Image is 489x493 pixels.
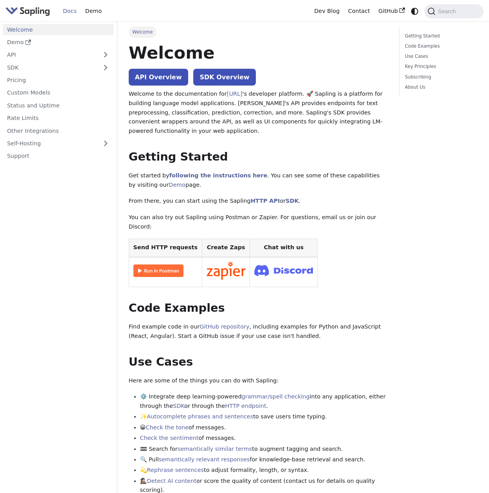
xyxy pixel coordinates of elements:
a: Welcome [3,24,113,35]
a: SDK [3,62,98,73]
a: Check the sentiment [140,435,199,441]
a: semantically similar terms [178,446,252,452]
a: GitHub repository [200,323,249,330]
th: Chat with us [250,239,318,257]
li: 🔍 Pull for knowledge-base retrieval and search. [140,455,388,464]
a: HTTP API [251,198,280,204]
span: Welcome [129,27,156,38]
a: semantically relevant responses [159,456,250,463]
th: Create Zaps [202,239,250,257]
a: Autocomplete phrases and sentences [147,413,253,420]
a: About Us [405,84,475,91]
img: Run in Postman [133,264,183,277]
a: Support [3,150,113,162]
img: Connect in Zapier [207,262,246,280]
a: Detect AI content [147,478,196,484]
li: 💫 to adjust formality, length, or syntax. [140,466,388,475]
p: Welcome to the documentation for 's developer platform. 🚀 Sapling is a platform for building lang... [129,89,388,136]
a: SDK Overview [193,69,255,86]
nav: Breadcrumbs [129,27,388,38]
a: Getting Started [405,32,475,40]
a: [URL] [227,91,243,97]
a: Self-Hosting [3,138,113,149]
a: Sapling.aiSapling.ai [5,5,53,17]
button: Expand sidebar category 'SDK' [98,62,113,73]
a: Subscribing [405,73,475,81]
h1: Welcome [129,42,388,63]
a: HTTP endpoint [225,403,266,409]
p: You can also try out Sapling using Postman or Zapier. For questions, email us or join our Discord: [129,213,388,232]
a: GitHub [374,5,409,17]
li: ⚙️ Integrate deep learning-powered into any application, either through the or through the . [140,392,388,411]
a: Contact [344,5,374,17]
a: Use Cases [405,53,475,60]
a: Rate Limits [3,113,113,124]
h2: Getting Started [129,150,388,164]
li: of messages. [140,434,388,443]
a: Status and Uptime [3,100,113,111]
li: ✨ to save users time typing. [140,412,388,422]
p: Get started by . You can see some of these capabilities by visiting our page. [129,171,388,190]
a: Other Integrations [3,125,113,136]
a: following the instructions here [169,172,267,179]
span: Search [435,8,460,14]
li: 😀 of messages. [140,423,388,432]
a: Pricing [3,75,113,86]
img: Join Discord [254,263,313,279]
p: From there, you can start using the Sapling or . [129,196,388,206]
a: API Overview [129,69,188,86]
a: SDK [286,198,298,204]
a: Dev Blog [310,5,343,17]
a: SDK [173,403,184,409]
button: Expand sidebar category 'API' [98,49,113,61]
a: Demo [169,182,185,188]
a: Demo [81,5,106,17]
a: API [3,49,98,61]
a: Code Examples [405,43,475,50]
a: Custom Models [3,87,113,98]
button: Search (Command+K) [424,4,483,18]
img: Sapling.ai [5,5,50,17]
a: Check the tone [146,424,189,430]
a: grammar/spell checking [242,393,310,400]
a: Key Principles [405,63,475,70]
h2: Use Cases [129,355,388,369]
a: Docs [59,5,81,17]
li: 🟰 Search for to augment tagging and search. [140,445,388,454]
p: Find example code in our , including examples for Python and JavaScript (React, Angular). Start a... [129,322,388,341]
p: Here are some of the things you can do with Sapling: [129,376,388,386]
a: Rephrase sentences [147,467,204,473]
a: Demo [3,37,113,48]
button: Switch between dark and light mode (currently system mode) [409,5,421,17]
h2: Code Examples [129,301,388,315]
th: Send HTTP requests [129,239,202,257]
